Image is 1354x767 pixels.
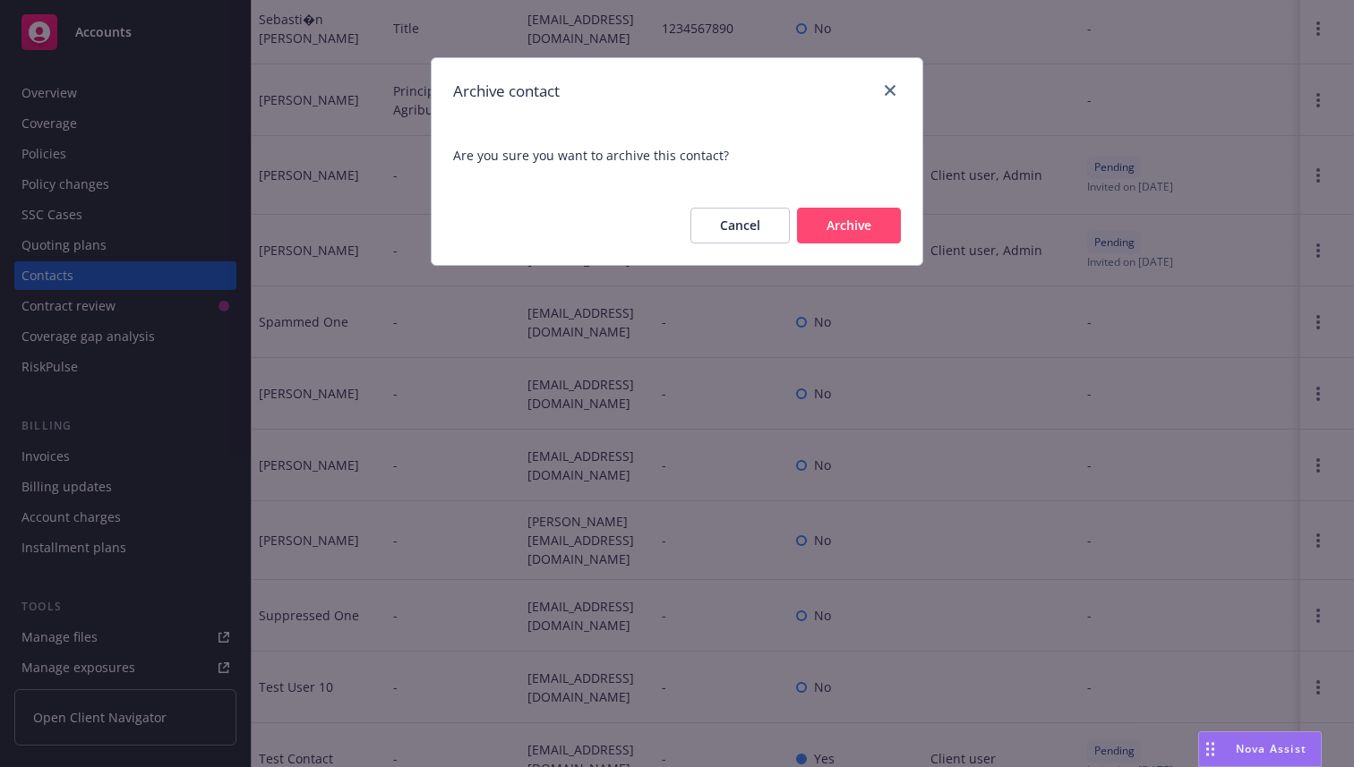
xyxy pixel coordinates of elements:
[1198,731,1322,767] button: Nova Assist
[432,124,922,186] span: Are you sure you want to archive this contact?
[797,208,901,243] button: Archive
[1199,732,1221,766] div: Drag to move
[879,80,901,101] a: close
[1236,741,1307,756] span: Nova Assist
[690,208,790,243] button: Cancel
[453,80,560,103] h1: Archive contact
